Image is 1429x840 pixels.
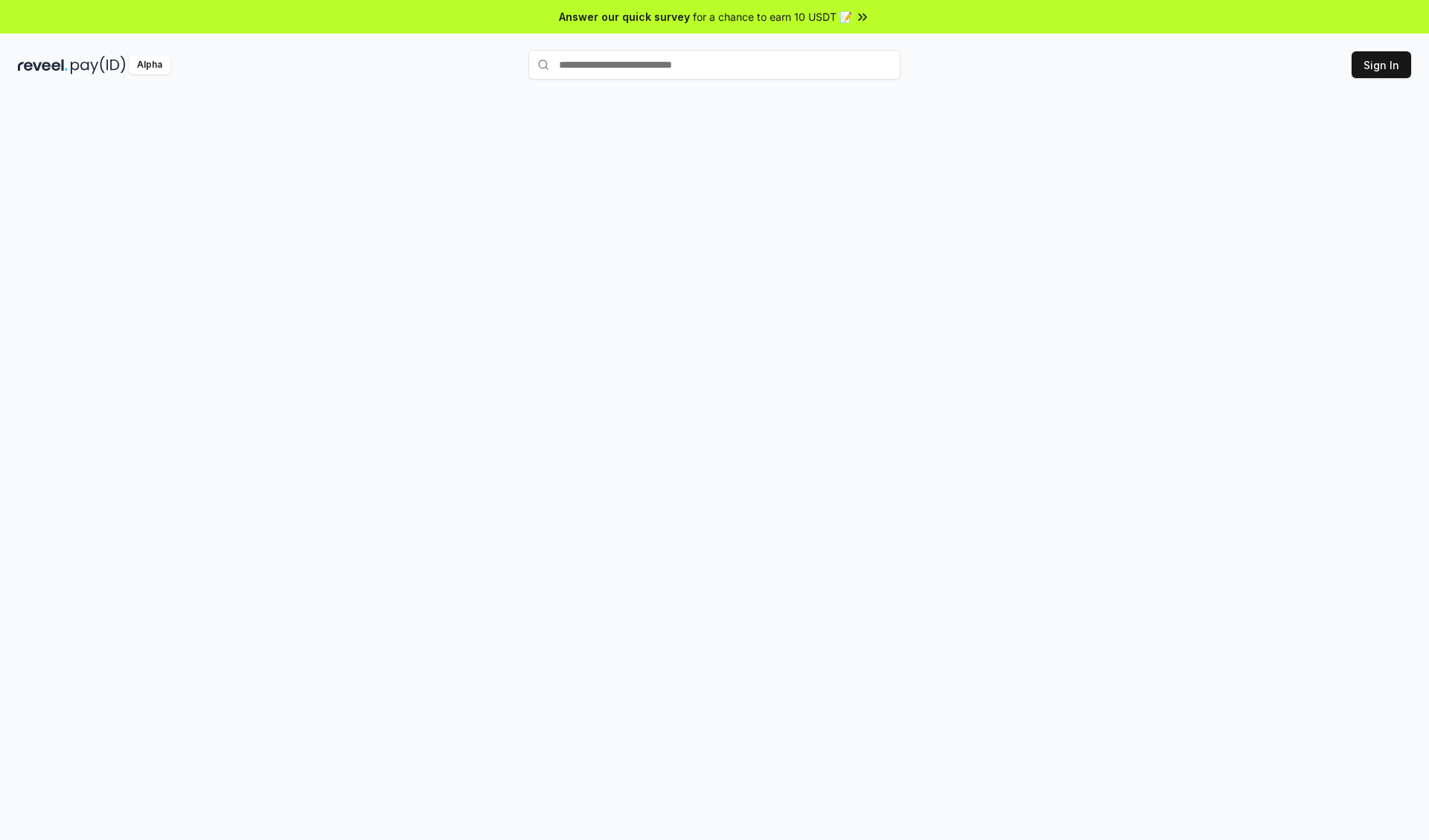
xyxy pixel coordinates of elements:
span: Answer our quick survey [559,9,690,25]
div: Alpha [129,56,170,74]
span: for a chance to earn 10 USDT 📝 [693,9,852,25]
img: reveel_dark [18,56,68,74]
button: Sign In [1352,51,1411,78]
img: pay_id [71,56,126,74]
